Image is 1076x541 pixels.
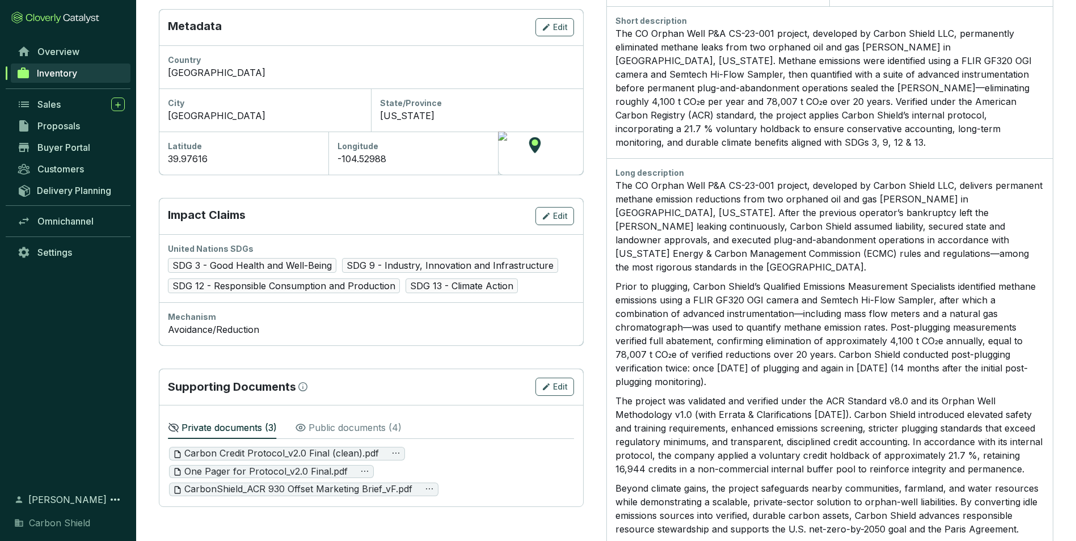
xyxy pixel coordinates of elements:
button: Carbon Credit Protocol_v2.0 Final (clean).pdf [169,447,387,460]
span: Omnichannel [37,215,94,227]
span: Delivery Planning [37,185,111,196]
span: ellipsis [391,449,400,458]
span: ellipsis [425,484,434,493]
span: ellipsis [360,467,369,476]
div: Latitude [168,141,319,152]
span: Sales [37,99,61,110]
p: The CO Orphan Well P&A CS-23-001 project, developed by Carbon Shield LLC, delivers permanent meth... [615,179,1044,274]
div: Country [168,54,574,66]
a: Inventory [11,64,130,83]
p: Metadata [168,18,222,36]
span: Buyer Portal [37,142,90,153]
span: Carbon Credit Protocol_v2.0 Final (clean).pdf [173,447,379,460]
span: Overview [37,46,79,57]
div: Avoidance/Reduction [168,323,574,336]
span: CarbonShield_ACR 930 Offset Marketing Brief_vF.pdf [173,483,412,496]
a: Proposals [11,116,130,136]
a: Sales [11,95,130,114]
button: CarbonShield_ACR 930 Offset Marketing Brief_vF.pdf [169,483,421,496]
p: Impact Claims [168,207,246,225]
div: Mechanism [168,311,574,323]
span: Customers [37,163,84,175]
p: The project was validated and verified under the ACR Standard v8.0 and its Orphan Well Methodolog... [615,394,1044,476]
a: Customers [11,159,130,179]
div: The CO Orphan Well P&A CS-23-001 project, developed by Carbon Shield LLC, permanently eliminated ... [615,27,1044,149]
div: [US_STATE] [380,109,574,122]
div: [GEOGRAPHIC_DATA] [168,109,362,122]
button: Edit [535,378,574,396]
span: Inventory [37,67,77,79]
p: Public documents ( 4 ) [309,421,402,434]
a: Settings [11,243,130,262]
button: One Pager for Protocol_v2.0 Final.pdf [169,465,356,479]
span: SDG 3 - Good Health and Well-Being [168,258,336,273]
a: Overview [11,42,130,61]
div: [GEOGRAPHIC_DATA] [168,66,574,79]
div: Short description [615,15,1044,27]
div: City [168,98,362,109]
p: Private documents ( 3 ) [182,421,277,434]
span: Edit [553,381,568,392]
div: State/Province [380,98,574,109]
p: Beyond climate gains, the project safeguards nearby communities, farmland, and water resources wh... [615,481,1044,536]
div: Long description [615,167,1044,179]
p: Supporting Documents [168,379,296,395]
a: Buyer Portal [11,138,130,157]
button: Edit [535,207,574,225]
span: Carbon Shield [29,516,90,530]
span: Settings [37,247,72,258]
div: United Nations SDGs [168,243,574,255]
span: Edit [553,22,568,33]
span: Proposals [37,120,80,132]
span: [PERSON_NAME] [28,493,107,506]
a: Delivery Planning [11,181,130,200]
span: One Pager for Protocol_v2.0 Final.pdf [173,466,348,478]
a: Omnichannel [11,212,130,231]
p: Prior to plugging, Carbon Shield’s Qualified Emissions Measurement Specialists identified methane... [615,280,1044,388]
div: -104.52988 [337,152,489,166]
div: 39.97616 [168,152,319,166]
button: Edit [535,18,574,36]
div: Longitude [337,141,489,152]
span: SDG 12 - Responsible Consumption and Production [168,278,400,293]
span: SDG 9 - Industry, Innovation and Infrastructure [342,258,558,273]
span: Edit [553,210,568,222]
span: SDG 13 - Climate Action [406,278,518,293]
